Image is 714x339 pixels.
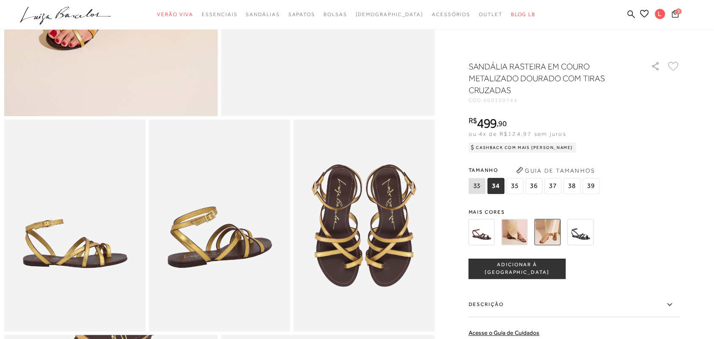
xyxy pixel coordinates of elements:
[324,7,347,22] a: noSubCategoriesText
[564,178,581,194] span: 38
[294,120,435,332] img: image
[676,8,682,14] span: 2
[655,9,665,19] span: L
[511,7,535,22] a: BLOG LB
[535,219,561,245] img: SANDÁLIA RASTEIRA EM COURO METALIZADO DOURADO COM TIRAS CRUZADAS
[507,178,524,194] span: 35
[511,11,535,17] span: BLOG LB
[651,8,670,22] button: L
[469,259,566,279] button: ADICIONAR À [GEOGRAPHIC_DATA]
[469,330,540,336] a: Acesse o Guia de Cuidados
[202,11,237,17] span: Essenciais
[246,11,280,17] span: Sandálias
[469,61,627,96] h1: SANDÁLIA RASTEIRA EM COURO METALIZADO DOURADO COM TIRAS CRUZADAS
[568,219,594,245] img: SANDÁLIA RASTEIRA EM COURO PRETO COM TIRAS CRUZADAS
[469,98,638,103] div: CÓD:
[469,293,680,317] label: Descrição
[288,11,315,17] span: Sapatos
[4,120,146,332] img: image
[324,11,347,17] span: Bolsas
[356,11,424,17] span: [DEMOGRAPHIC_DATA]
[484,97,518,103] span: 600100744
[432,11,471,17] span: Acessórios
[246,7,280,22] a: noSubCategoriesText
[670,9,681,21] button: 2
[477,116,497,131] span: 499
[432,7,471,22] a: noSubCategoriesText
[157,7,193,22] a: noSubCategoriesText
[526,178,543,194] span: 36
[488,178,505,194] span: 34
[479,7,503,22] a: noSubCategoriesText
[514,164,598,177] button: Guia de Tamanhos
[479,11,503,17] span: Outlet
[469,262,566,276] span: ADICIONAR À [GEOGRAPHIC_DATA]
[469,117,477,124] i: R$
[545,178,562,194] span: 37
[157,11,193,17] span: Verão Viva
[202,7,237,22] a: noSubCategoriesText
[469,164,602,176] span: Tamanho
[149,120,290,332] img: image
[356,7,424,22] a: noSubCategoriesText
[469,178,486,194] span: 33
[583,178,600,194] span: 39
[499,119,507,128] span: 90
[469,219,495,245] img: SANDÁLIA RASTEIRA EM COURO CAFÉ COM TIRAS CRUZADAS
[469,143,577,153] div: Cashback com Mais [PERSON_NAME]
[469,130,566,137] span: ou 4x de R$124,97 sem juros
[502,219,528,245] img: SANDÁLIA RASTEIRA EM COURO CARAMELO COM TIRAS CRUZADAS
[288,7,315,22] a: noSubCategoriesText
[497,120,507,127] i: ,
[469,210,680,215] span: Mais cores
